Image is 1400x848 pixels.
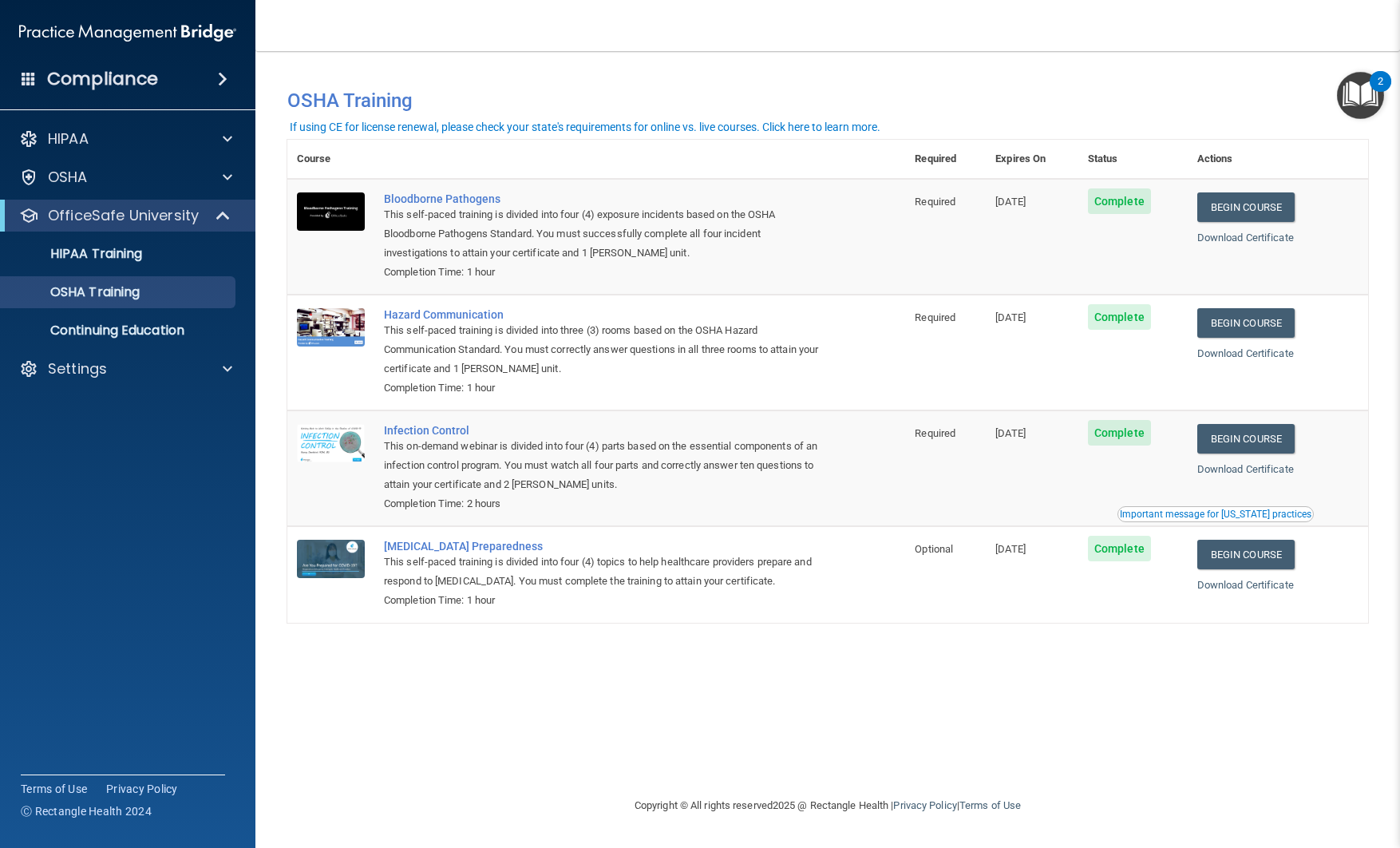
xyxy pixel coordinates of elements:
a: Begin Course [1197,192,1295,222]
a: Download Certificate [1197,232,1294,244]
span: Ⓒ Rectangle Health 2024 [21,803,152,819]
a: Privacy Policy [893,799,956,811]
p: Settings [48,359,107,378]
span: Complete [1088,420,1151,446]
div: Completion Time: 2 hours [384,494,825,513]
th: Required [905,140,986,179]
a: Terms of Use [21,781,87,797]
a: Download Certificate [1197,347,1294,359]
div: This self-paced training is divided into three (3) rooms based on the OSHA Hazard Communication S... [384,321,825,378]
p: OfficeSafe University [48,206,199,225]
button: Open Resource Center, 2 new notifications [1337,72,1384,119]
p: Continuing Education [10,323,228,339]
span: Required [915,427,955,439]
a: Settings [19,359,232,378]
div: Completion Time: 1 hour [384,378,825,398]
div: Completion Time: 1 hour [384,591,825,610]
span: [DATE] [995,543,1026,555]
p: HIPAA Training [10,246,142,262]
a: Begin Course [1197,424,1295,454]
a: Begin Course [1197,308,1295,338]
img: PMB logo [19,17,236,49]
a: Infection Control [384,424,825,437]
p: OSHA Training [10,284,140,300]
p: HIPAA [48,129,89,149]
a: Begin Course [1197,540,1295,569]
th: Course [287,140,374,179]
a: Download Certificate [1197,463,1294,475]
h4: Compliance [47,68,158,90]
a: HIPAA [19,129,232,149]
a: OSHA [19,168,232,187]
a: Privacy Policy [106,781,178,797]
span: [DATE] [995,427,1026,439]
button: If using CE for license renewal, please check your state's requirements for online vs. live cours... [287,119,883,135]
span: [DATE] [995,311,1026,323]
span: Complete [1088,304,1151,330]
p: OSHA [48,168,88,187]
th: Status [1078,140,1188,179]
div: This self-paced training is divided into four (4) topics to help healthcare providers prepare and... [384,553,825,591]
h4: OSHA Training [287,89,1368,112]
div: Important message for [US_STATE] practices [1120,509,1311,519]
div: Completion Time: 1 hour [384,263,825,282]
th: Actions [1188,140,1368,179]
a: Bloodborne Pathogens [384,192,825,205]
a: Terms of Use [959,799,1021,811]
div: If using CE for license renewal, please check your state's requirements for online vs. live cours... [290,121,880,133]
span: Required [915,196,955,208]
span: [DATE] [995,196,1026,208]
a: [MEDICAL_DATA] Preparedness [384,540,825,553]
div: This on-demand webinar is divided into four (4) parts based on the essential components of an inf... [384,437,825,494]
span: Complete [1088,188,1151,214]
a: Hazard Communication [384,308,825,321]
a: Download Certificate [1197,579,1294,591]
div: 2 [1378,81,1383,102]
div: This self-paced training is divided into four (4) exposure incidents based on the OSHA Bloodborne... [384,205,825,263]
span: Complete [1088,536,1151,561]
th: Expires On [986,140,1078,179]
span: Required [915,311,955,323]
button: Read this if you are a dental practitioner in the state of CA [1117,506,1314,522]
a: OfficeSafe University [19,206,231,225]
span: Optional [915,543,953,555]
div: Copyright © All rights reserved 2025 @ Rectangle Health | | [536,780,1119,831]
